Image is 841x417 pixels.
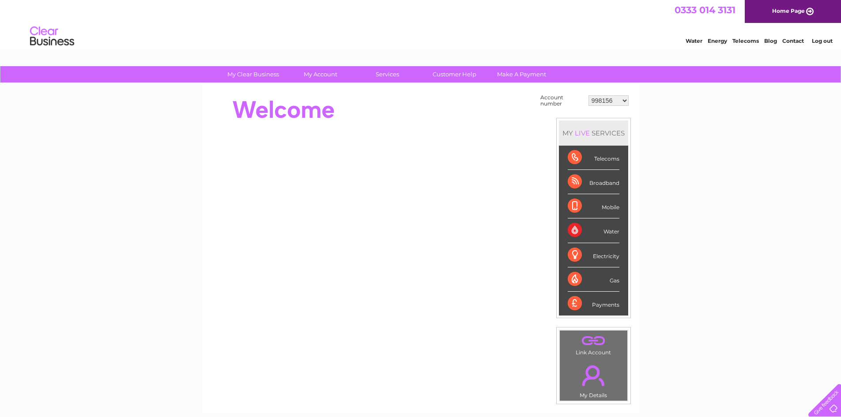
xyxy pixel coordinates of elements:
[732,38,759,44] a: Telecoms
[573,129,592,137] div: LIVE
[559,358,628,401] td: My Details
[284,66,357,83] a: My Account
[764,38,777,44] a: Blog
[212,5,630,43] div: Clear Business is a trading name of Verastar Limited (registered in [GEOGRAPHIC_DATA] No. 3667643...
[562,360,625,391] a: .
[485,66,558,83] a: Make A Payment
[562,333,625,348] a: .
[559,120,628,146] div: MY SERVICES
[30,23,75,50] img: logo.png
[568,218,619,243] div: Water
[568,194,619,218] div: Mobile
[418,66,491,83] a: Customer Help
[568,146,619,170] div: Telecoms
[538,92,586,109] td: Account number
[568,267,619,292] div: Gas
[568,170,619,194] div: Broadband
[559,330,628,358] td: Link Account
[568,243,619,267] div: Electricity
[812,38,833,44] a: Log out
[686,38,702,44] a: Water
[708,38,727,44] a: Energy
[782,38,804,44] a: Contact
[675,4,735,15] a: 0333 014 3131
[568,292,619,316] div: Payments
[351,66,424,83] a: Services
[217,66,290,83] a: My Clear Business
